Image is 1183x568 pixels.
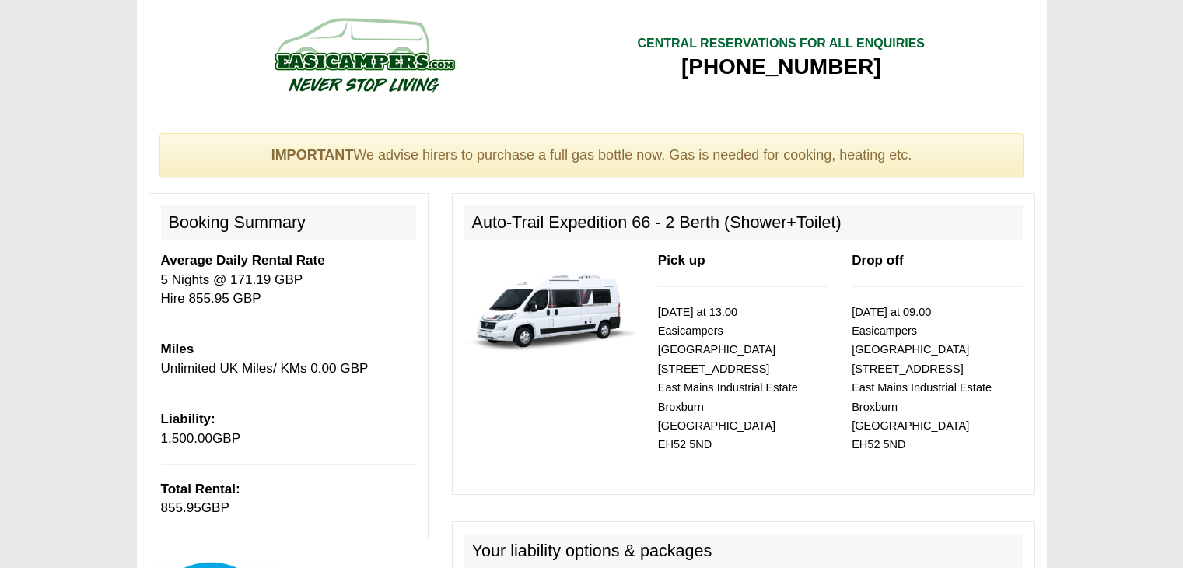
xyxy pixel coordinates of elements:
[658,306,798,451] small: [DATE] at 13.00 Easicampers [GEOGRAPHIC_DATA] [STREET_ADDRESS] East Mains Industrial Estate Broxb...
[637,35,925,53] div: CENTRAL RESERVATIONS FOR ALL ENQUIRIES
[161,482,240,496] b: Total Rental:
[852,306,992,451] small: [DATE] at 09.00 Easicampers [GEOGRAPHIC_DATA] [STREET_ADDRESS] East Mains Industrial Estate Broxb...
[161,340,416,378] p: Unlimited UK Miles/ KMs 0.00 GBP
[216,12,512,97] img: campers-checkout-logo.png
[161,480,416,518] p: GBP
[159,133,1024,178] div: We advise hirers to purchase a full gas bottle now. Gas is needed for cooking, heating etc.
[161,342,194,356] b: Miles
[161,253,325,268] b: Average Daily Rental Rate
[271,147,354,163] strong: IMPORTANT
[161,431,213,446] span: 1,500.00
[464,205,1023,240] h2: Auto-Trail Expedition 66 - 2 Berth (Shower+Toilet)
[161,251,416,308] p: 5 Nights @ 171.19 GBP Hire 855.95 GBP
[658,253,705,268] b: Pick up
[161,412,215,426] b: Liability:
[161,500,201,515] span: 855.95
[464,251,635,361] img: 339.jpg
[161,410,416,448] p: GBP
[637,53,925,81] div: [PHONE_NUMBER]
[161,205,416,240] h2: Booking Summary
[464,534,1023,568] h2: Your liability options & packages
[852,253,903,268] b: Drop off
